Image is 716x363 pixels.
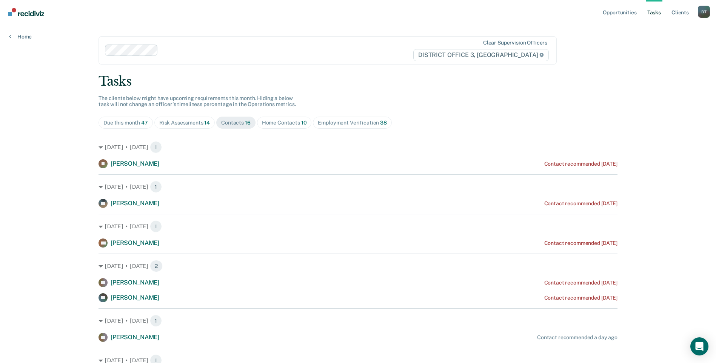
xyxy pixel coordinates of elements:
[150,181,162,193] span: 1
[103,120,148,126] div: Due this month
[150,260,163,272] span: 2
[111,200,159,207] span: [PERSON_NAME]
[111,239,159,246] span: [PERSON_NAME]
[111,279,159,286] span: [PERSON_NAME]
[221,120,251,126] div: Contacts
[141,120,148,126] span: 47
[99,181,617,193] div: [DATE] • [DATE] 1
[301,120,307,126] span: 10
[150,315,162,327] span: 1
[159,120,210,126] div: Risk Assessments
[544,200,617,207] div: Contact recommended [DATE]
[111,294,159,301] span: [PERSON_NAME]
[150,141,162,153] span: 1
[544,240,617,246] div: Contact recommended [DATE]
[544,161,617,167] div: Contact recommended [DATE]
[537,334,617,341] div: Contact recommended a day ago
[8,8,44,16] img: Recidiviz
[698,6,710,18] div: B T
[99,95,296,108] span: The clients below might have upcoming requirements this month. Hiding a below task will not chang...
[380,120,387,126] span: 38
[204,120,210,126] span: 14
[111,160,159,167] span: [PERSON_NAME]
[544,280,617,286] div: Contact recommended [DATE]
[245,120,251,126] span: 16
[413,49,549,61] span: DISTRICT OFFICE 3, [GEOGRAPHIC_DATA]
[99,220,617,232] div: [DATE] • [DATE] 1
[483,40,547,46] div: Clear supervision officers
[99,315,617,327] div: [DATE] • [DATE] 1
[544,295,617,301] div: Contact recommended [DATE]
[99,141,617,153] div: [DATE] • [DATE] 1
[150,220,162,232] span: 1
[99,74,617,89] div: Tasks
[9,33,32,40] a: Home
[111,334,159,341] span: [PERSON_NAME]
[690,337,708,355] div: Open Intercom Messenger
[698,6,710,18] button: Profile dropdown button
[318,120,386,126] div: Employment Verification
[99,260,617,272] div: [DATE] • [DATE] 2
[262,120,307,126] div: Home Contacts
